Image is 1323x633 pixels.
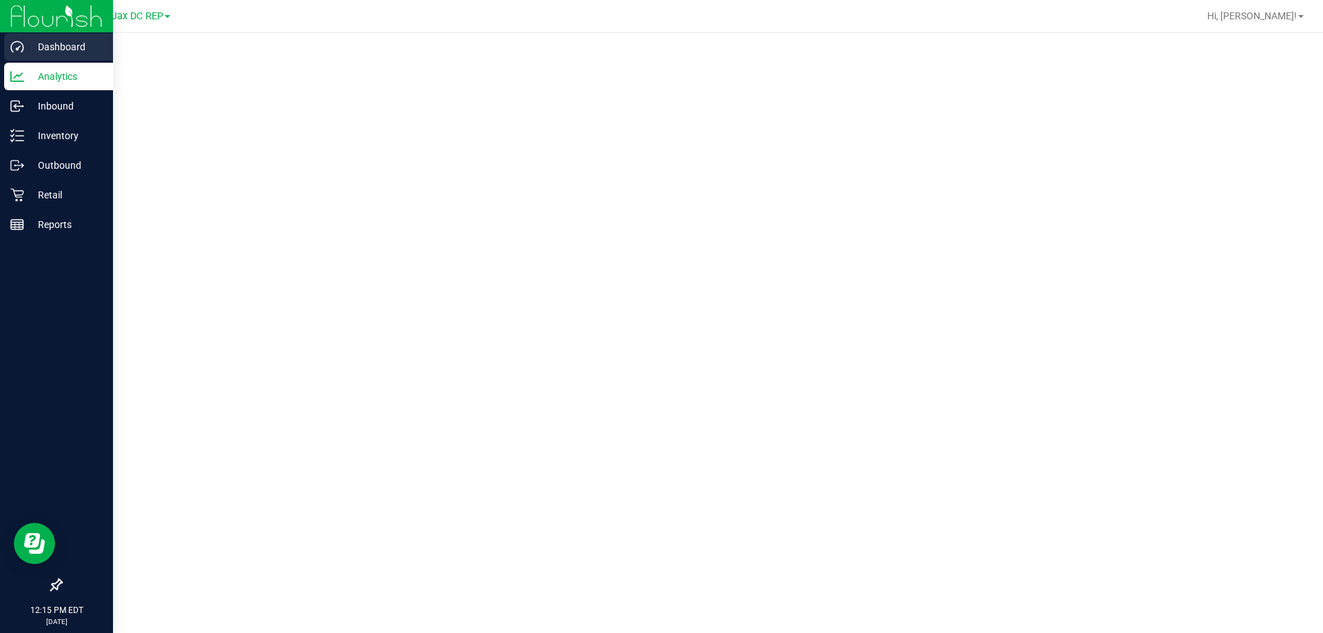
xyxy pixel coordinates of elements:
p: Retail [24,187,107,203]
p: [DATE] [6,616,107,627]
inline-svg: Analytics [10,70,24,83]
inline-svg: Retail [10,188,24,202]
inline-svg: Inventory [10,129,24,143]
p: Analytics [24,68,107,85]
inline-svg: Outbound [10,158,24,172]
span: Jax DC REP [112,10,163,22]
p: Outbound [24,157,107,174]
inline-svg: Reports [10,218,24,231]
inline-svg: Inbound [10,99,24,113]
p: Inbound [24,98,107,114]
span: Hi, [PERSON_NAME]! [1207,10,1297,21]
p: Dashboard [24,39,107,55]
p: Inventory [24,127,107,144]
p: Reports [24,216,107,233]
iframe: Resource center [14,523,55,564]
inline-svg: Dashboard [10,40,24,54]
p: 12:15 PM EDT [6,604,107,616]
